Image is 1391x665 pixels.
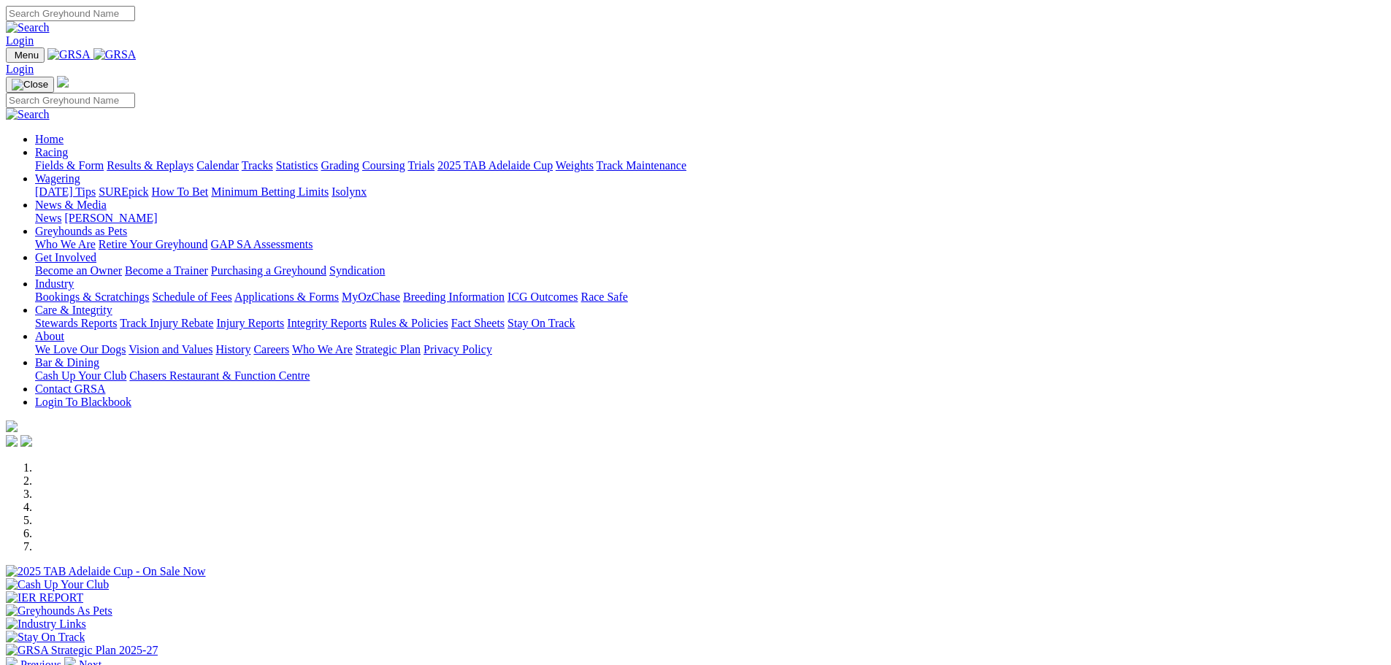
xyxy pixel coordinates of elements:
img: logo-grsa-white.png [6,420,18,432]
a: About [35,330,64,342]
a: Login [6,34,34,47]
a: ICG Outcomes [507,291,578,303]
a: Tracks [242,159,273,172]
a: Grading [321,159,359,172]
a: How To Bet [152,185,209,198]
img: 2025 TAB Adelaide Cup - On Sale Now [6,565,206,578]
img: Industry Links [6,618,86,631]
a: Cash Up Your Club [35,369,126,382]
a: Fact Sheets [451,317,505,329]
a: Track Maintenance [597,159,686,172]
a: Isolynx [332,185,367,198]
a: Become a Trainer [125,264,208,277]
a: Home [35,133,64,145]
a: History [215,343,250,355]
a: Contact GRSA [35,383,105,395]
a: Stay On Track [507,317,575,329]
a: Who We Are [35,238,96,250]
a: GAP SA Assessments [211,238,313,250]
a: [DATE] Tips [35,185,96,198]
img: Close [12,79,48,91]
a: News [35,212,61,224]
a: News & Media [35,199,107,211]
a: Get Involved [35,251,96,264]
input: Search [6,6,135,21]
div: Care & Integrity [35,317,1385,330]
a: Syndication [329,264,385,277]
img: Stay On Track [6,631,85,644]
a: Weights [556,159,594,172]
img: Search [6,108,50,121]
a: Track Injury Rebate [120,317,213,329]
div: Get Involved [35,264,1385,277]
a: Wagering [35,172,80,185]
a: Statistics [276,159,318,172]
a: Industry [35,277,74,290]
a: Privacy Policy [424,343,492,355]
a: Coursing [362,159,405,172]
div: Racing [35,159,1385,172]
a: Bar & Dining [35,356,99,369]
a: Login [6,63,34,75]
button: Toggle navigation [6,47,45,63]
img: GRSA [47,48,91,61]
img: GRSA [93,48,137,61]
div: Greyhounds as Pets [35,238,1385,251]
img: facebook.svg [6,435,18,447]
a: Bookings & Scratchings [35,291,149,303]
a: Care & Integrity [35,304,112,316]
a: Integrity Reports [287,317,367,329]
a: Login To Blackbook [35,396,131,408]
a: Retire Your Greyhound [99,238,208,250]
button: Toggle navigation [6,77,54,93]
a: 2025 TAB Adelaide Cup [437,159,553,172]
a: Rules & Policies [369,317,448,329]
a: Race Safe [580,291,627,303]
a: Who We Are [292,343,353,355]
a: Racing [35,146,68,158]
a: MyOzChase [342,291,400,303]
a: Results & Replays [107,159,193,172]
a: Purchasing a Greyhound [211,264,326,277]
a: Schedule of Fees [152,291,231,303]
a: Minimum Betting Limits [211,185,329,198]
img: Greyhounds As Pets [6,604,112,618]
a: [PERSON_NAME] [64,212,157,224]
a: Trials [407,159,434,172]
a: Fields & Form [35,159,104,172]
a: Vision and Values [129,343,212,355]
input: Search [6,93,135,108]
a: Chasers Restaurant & Function Centre [129,369,310,382]
span: Menu [15,50,39,61]
a: Injury Reports [216,317,284,329]
a: Careers [253,343,289,355]
img: Search [6,21,50,34]
img: logo-grsa-white.png [57,76,69,88]
a: We Love Our Dogs [35,343,126,355]
a: Become an Owner [35,264,122,277]
a: SUREpick [99,185,148,198]
div: News & Media [35,212,1385,225]
div: Wagering [35,185,1385,199]
a: Greyhounds as Pets [35,225,127,237]
div: Industry [35,291,1385,304]
a: Strategic Plan [356,343,421,355]
div: Bar & Dining [35,369,1385,383]
div: About [35,343,1385,356]
img: IER REPORT [6,591,83,604]
a: Calendar [196,159,239,172]
a: Applications & Forms [234,291,339,303]
img: twitter.svg [20,435,32,447]
img: Cash Up Your Club [6,578,109,591]
a: Stewards Reports [35,317,117,329]
img: GRSA Strategic Plan 2025-27 [6,644,158,657]
a: Breeding Information [403,291,505,303]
